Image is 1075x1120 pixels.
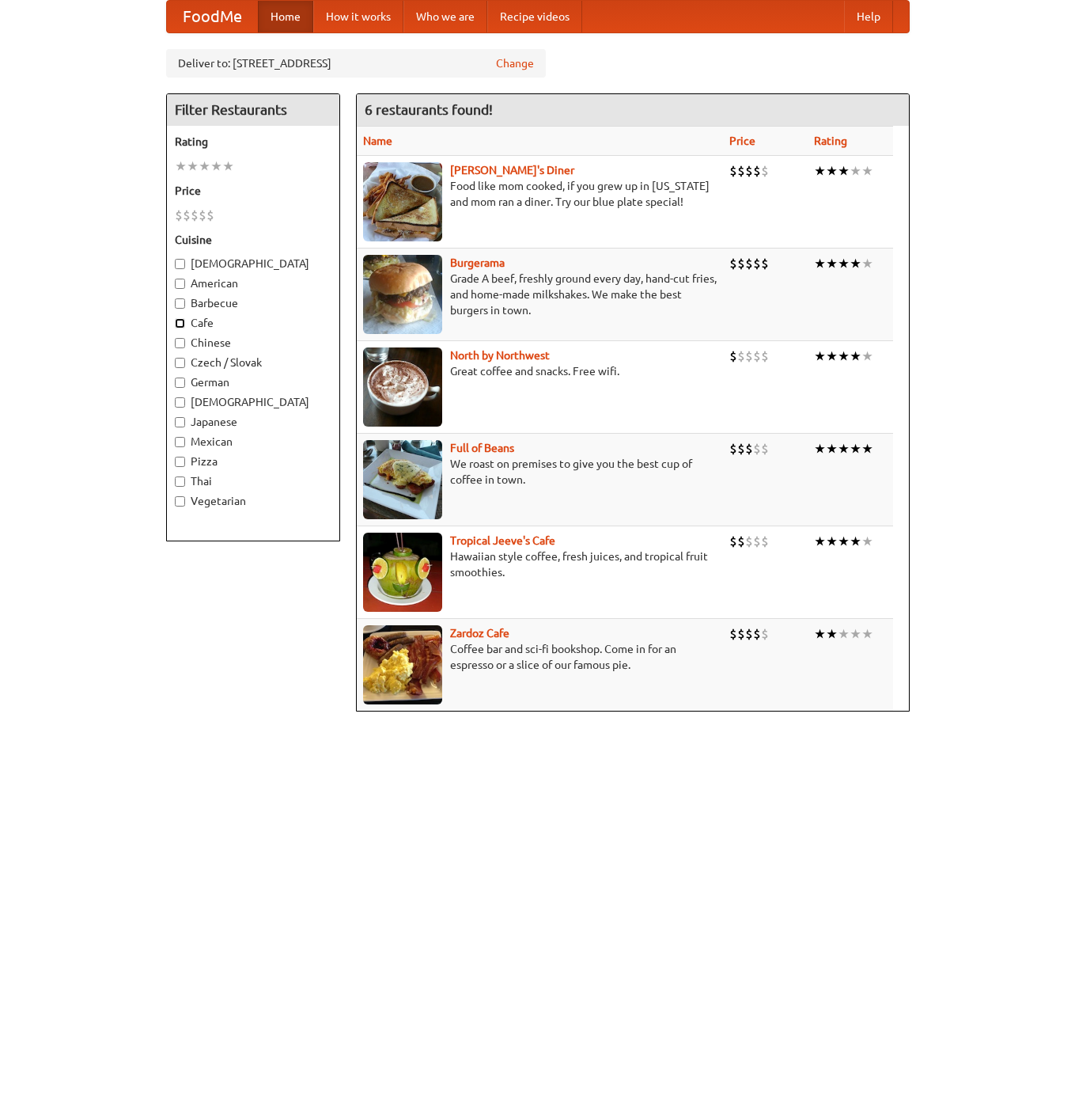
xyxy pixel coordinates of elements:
[450,256,505,269] a: Burgerama
[167,94,339,126] h4: Filter Restaurants
[175,259,185,269] input: [DEMOGRAPHIC_DATA]
[861,625,873,643] li: ★
[838,347,850,365] li: ★
[850,533,861,550] li: ★
[175,134,331,150] h5: Rating
[753,255,761,272] li: $
[166,49,546,78] div: Deliver to: [STREET_ADDRESS]
[175,394,331,410] label: [DEMOGRAPHIC_DATA]
[175,496,185,507] input: Vegetarian
[838,625,850,643] li: ★
[175,256,331,271] label: [DEMOGRAPHIC_DATA]
[175,298,185,309] input: Barbecue
[761,533,769,550] li: $
[175,414,331,430] label: Japanese
[745,347,753,365] li: $
[175,374,331,390] label: German
[850,347,861,365] li: ★
[838,162,850,180] li: ★
[206,207,214,224] li: $
[761,255,769,272] li: $
[175,355,331,370] label: Czech / Slovak
[175,318,185,328] input: Cafe
[175,315,331,331] label: Cafe
[450,442,514,454] a: Full of Beans
[167,1,258,32] a: FoodMe
[745,255,753,272] li: $
[826,255,838,272] li: ★
[826,162,838,180] li: ★
[814,533,826,550] li: ★
[450,164,574,177] a: [PERSON_NAME]'s Diner
[844,1,893,32] a: Help
[175,417,185,427] input: Japanese
[175,183,331,199] h5: Price
[737,440,745,457] li: $
[861,162,873,180] li: ★
[761,347,769,365] li: $
[814,347,826,365] li: ★
[826,440,838,457] li: ★
[258,1,313,32] a: Home
[363,641,717,673] p: Coffee bar and sci-fi bookshop. Come in for an espresso or a slice of our famous pie.
[450,627,509,640] a: Zardoz Cafe
[175,207,183,224] li: $
[826,347,838,365] li: ★
[745,533,753,550] li: $
[737,255,745,272] li: $
[729,162,737,180] li: $
[222,158,234,175] li: ★
[175,457,185,467] input: Pizza
[838,255,850,272] li: ★
[175,232,331,248] h5: Cuisine
[753,347,761,365] li: $
[753,440,761,457] li: $
[175,434,331,450] label: Mexican
[745,440,753,457] li: $
[363,347,442,427] img: north.jpg
[175,275,331,291] label: American
[175,397,185,408] input: [DEMOGRAPHIC_DATA]
[363,135,392,147] a: Name
[175,378,185,388] input: German
[729,135,755,147] a: Price
[175,335,331,351] label: Chinese
[450,349,550,362] a: North by Northwest
[363,533,442,612] img: jeeves.jpg
[403,1,487,32] a: Who we are
[729,440,737,457] li: $
[487,1,582,32] a: Recipe videos
[363,456,717,488] p: We roast on premises to give you the best cup of coffee in town.
[363,549,717,580] p: Hawaiian style coffee, fresh juices, and tropical fruit smoothies.
[175,476,185,487] input: Thai
[745,625,753,643] li: $
[191,207,199,224] li: $
[365,102,493,117] ng-pluralize: 6 restaurants found!
[814,162,826,180] li: ★
[363,255,442,334] img: burgerama.jpg
[861,255,873,272] li: ★
[753,625,761,643] li: $
[175,493,331,509] label: Vegetarian
[210,158,222,175] li: ★
[838,533,850,550] li: ★
[450,534,555,547] a: Tropical Jeeve's Cafe
[753,162,761,180] li: $
[737,625,745,643] li: $
[496,55,534,71] a: Change
[761,162,769,180] li: $
[175,437,185,447] input: Mexican
[850,162,861,180] li: ★
[363,271,717,318] p: Grade A beef, freshly ground every day, hand-cut fries, and home-made milkshakes. We make the bes...
[729,625,737,643] li: $
[313,1,403,32] a: How it works
[814,135,847,147] a: Rating
[737,347,745,365] li: $
[861,347,873,365] li: ★
[363,363,717,379] p: Great coffee and snacks. Free wifi.
[175,338,185,348] input: Chinese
